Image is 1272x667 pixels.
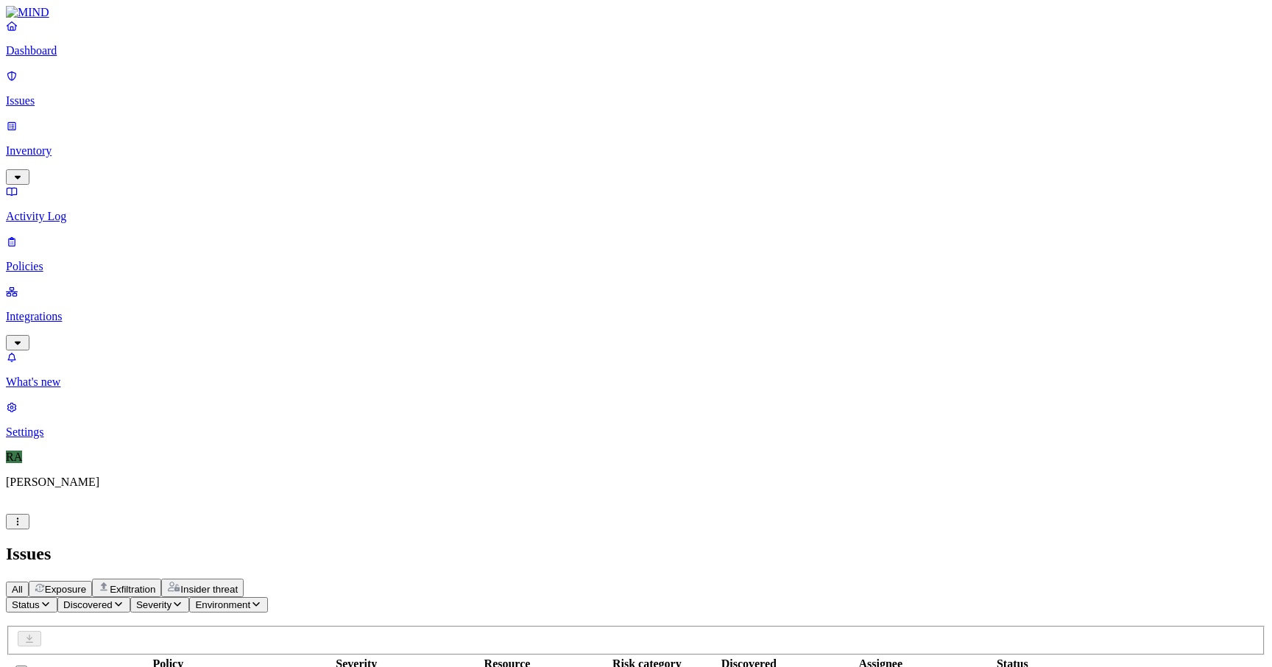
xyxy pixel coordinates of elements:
[180,584,238,595] span: Insider threat
[6,44,1266,57] p: Dashboard
[195,599,250,610] span: Environment
[136,599,172,610] span: Severity
[6,260,1266,273] p: Policies
[6,19,1266,57] a: Dashboard
[6,94,1266,107] p: Issues
[6,451,22,463] span: RA
[6,400,1266,439] a: Settings
[6,544,1266,564] h2: Issues
[6,6,1266,19] a: MIND
[6,185,1266,223] a: Activity Log
[12,584,23,595] span: All
[6,6,49,19] img: MIND
[6,426,1266,439] p: Settings
[6,350,1266,389] a: What's new
[45,584,86,595] span: Exposure
[6,235,1266,273] a: Policies
[6,144,1266,158] p: Inventory
[6,119,1266,183] a: Inventory
[6,375,1266,389] p: What's new
[6,210,1266,223] p: Activity Log
[6,285,1266,348] a: Integrations
[12,599,40,610] span: Status
[63,599,113,610] span: Discovered
[110,584,155,595] span: Exfiltration
[6,310,1266,323] p: Integrations
[6,476,1266,489] p: [PERSON_NAME]
[6,69,1266,107] a: Issues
